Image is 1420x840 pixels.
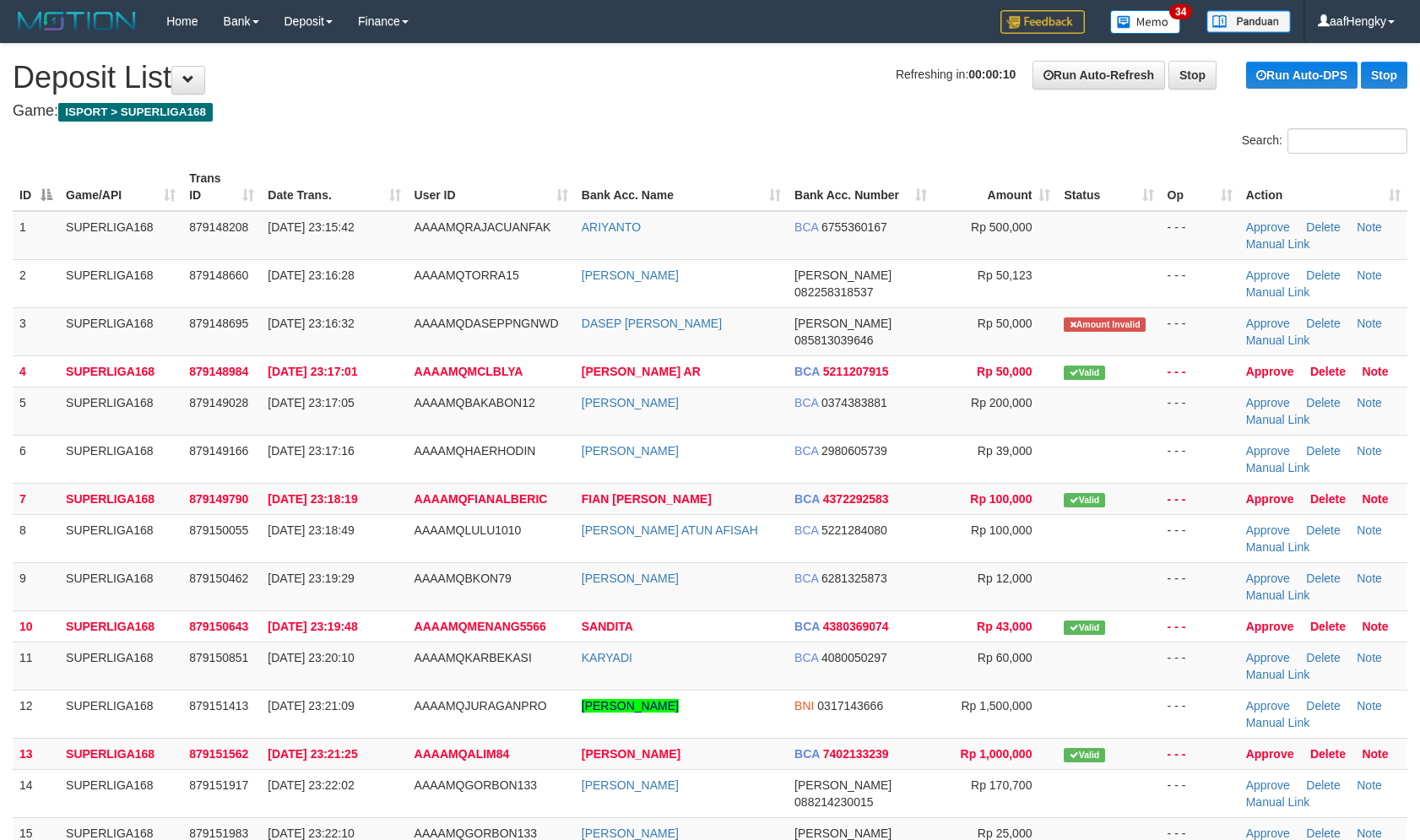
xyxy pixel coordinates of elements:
th: Game/API: activate to sort column ascending [59,163,182,211]
span: 879149166 [189,444,248,458]
td: 2 [13,259,59,307]
span: Rp 1,500,000 [961,699,1032,713]
input: Search: [1287,128,1407,154]
span: AAAAMQJURAGANPRO [415,699,547,713]
td: 10 [13,610,59,642]
a: Run Auto-Refresh [1032,61,1165,89]
a: Note [1357,826,1382,840]
span: [DATE] 23:15:42 [268,220,354,234]
span: Rp 100,000 [971,523,1032,537]
span: AAAAMQBAKABON12 [415,396,535,409]
a: Delete [1306,778,1340,792]
a: Delete [1306,268,1340,282]
span: 879151917 [189,778,248,792]
td: 9 [13,562,59,610]
td: 14 [13,769,59,817]
span: 879150462 [189,572,248,585]
span: [DATE] 23:21:09 [268,699,354,713]
td: - - - [1161,307,1239,355]
td: - - - [1161,259,1239,307]
span: 879149028 [189,396,248,409]
a: Delete [1306,651,1340,664]
a: Manual Link [1246,413,1310,426]
a: [PERSON_NAME] [582,268,679,282]
td: SUPERLIGA168 [59,483,182,514]
span: Valid transaction [1064,366,1104,380]
span: [DATE] 23:18:19 [268,492,357,506]
span: Copy 0317143666 to clipboard [817,699,883,713]
th: Amount: activate to sort column ascending [934,163,1057,211]
a: Note [1362,620,1388,633]
a: Delete [1306,396,1340,409]
td: SUPERLIGA168 [59,769,182,817]
th: Op: activate to sort column ascending [1161,163,1239,211]
span: BCA [794,220,818,234]
td: SUPERLIGA168 [59,562,182,610]
span: Rp 39,000 [978,444,1032,458]
a: Note [1357,651,1382,664]
a: [PERSON_NAME] [582,778,679,792]
td: SUPERLIGA168 [59,355,182,387]
a: Note [1357,317,1382,330]
span: Copy 4080050297 to clipboard [821,651,887,664]
a: Approve [1246,220,1290,234]
a: Delete [1306,523,1340,537]
span: Valid transaction [1064,621,1104,635]
span: AAAAMQDASEPPNGNWD [415,317,559,330]
span: Copy 5221284080 to clipboard [821,523,887,537]
td: SUPERLIGA168 [59,387,182,435]
span: Copy 4372292583 to clipboard [823,492,889,506]
a: Note [1357,268,1382,282]
span: BCA [794,492,820,506]
th: User ID: activate to sort column ascending [408,163,575,211]
span: Refreshing in: [896,68,1016,81]
td: SUPERLIGA168 [59,259,182,307]
a: Delete [1306,572,1340,585]
span: BCA [794,365,820,378]
span: [DATE] 23:16:28 [268,268,354,282]
span: BCA [794,747,820,761]
span: [DATE] 23:17:01 [268,365,357,378]
img: panduan.png [1206,10,1291,33]
label: Search: [1242,128,1407,154]
span: 879150851 [189,651,248,664]
a: Approve [1246,699,1290,713]
span: Copy 6755360167 to clipboard [821,220,887,234]
td: - - - [1161,769,1239,817]
a: Manual Link [1246,540,1310,554]
a: Approve [1246,523,1290,537]
a: Manual Link [1246,716,1310,729]
a: Manual Link [1246,668,1310,681]
span: Rp 1,000,000 [961,747,1032,761]
span: Rp 25,000 [978,826,1032,840]
span: Rp 100,000 [970,492,1032,506]
span: [DATE] 23:19:29 [268,572,354,585]
span: BCA [794,620,820,633]
a: Approve [1246,492,1294,506]
span: [DATE] 23:19:48 [268,620,357,633]
span: AAAAMQHAERHODIN [415,444,536,458]
span: Rp 12,000 [978,572,1032,585]
span: Rp 43,000 [977,620,1032,633]
span: [DATE] 23:17:05 [268,396,354,409]
a: Approve [1246,620,1294,633]
span: AAAAMQKARBEKASI [415,651,532,664]
span: 879151983 [189,826,248,840]
span: [PERSON_NAME] [794,268,892,282]
span: AAAAMQFIANALBERIC [415,492,548,506]
img: Feedback.jpg [1000,10,1085,34]
span: Copy 5211207915 to clipboard [823,365,889,378]
td: - - - [1161,387,1239,435]
a: [PERSON_NAME] [582,572,679,585]
a: Manual Link [1246,285,1310,299]
td: - - - [1161,435,1239,483]
a: [PERSON_NAME] [582,444,679,458]
a: Manual Link [1246,588,1310,602]
td: - - - [1161,483,1239,514]
td: SUPERLIGA168 [59,690,182,738]
img: MOTION_logo.png [13,8,141,34]
span: [PERSON_NAME] [794,317,892,330]
a: Delete [1306,317,1340,330]
td: SUPERLIGA168 [59,435,182,483]
span: [PERSON_NAME] [794,826,892,840]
